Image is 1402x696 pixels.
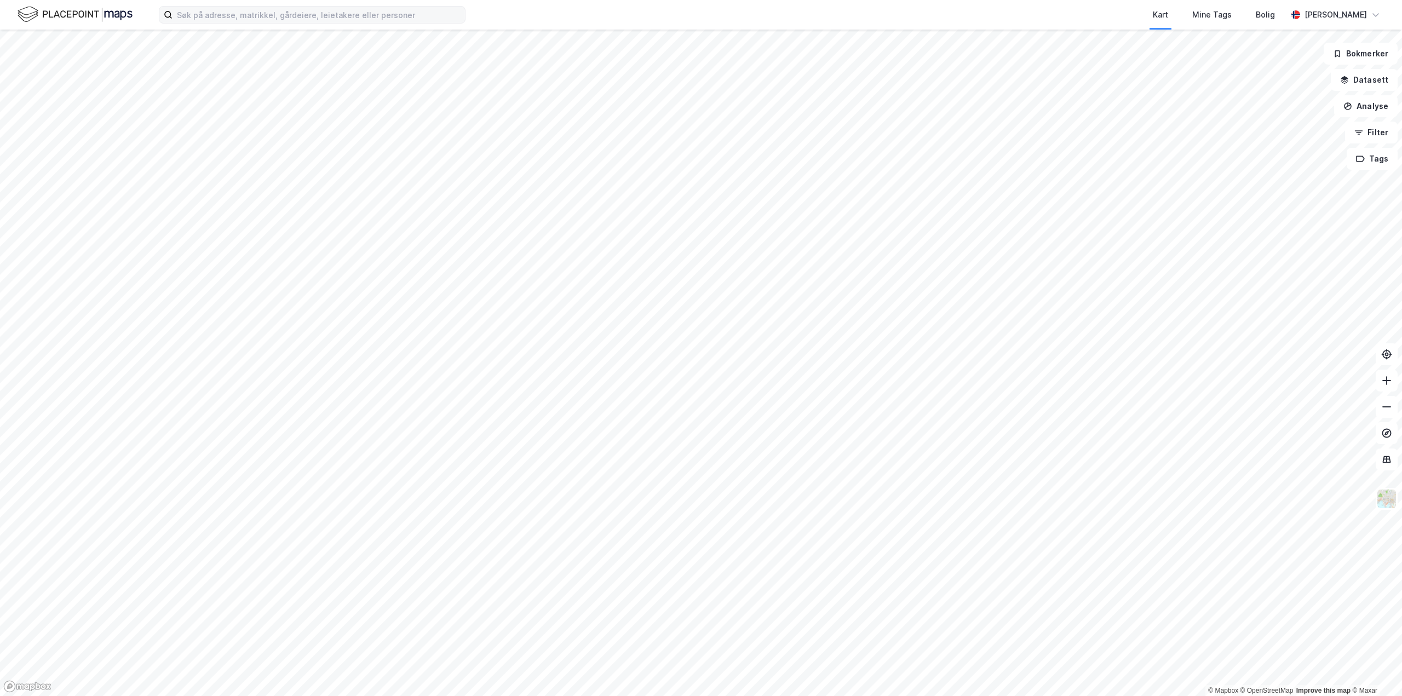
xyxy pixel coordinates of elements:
button: Analyse [1334,95,1398,117]
button: Datasett [1331,69,1398,91]
iframe: Chat Widget [1347,643,1402,696]
img: logo.f888ab2527a4732fd821a326f86c7f29.svg [18,5,133,24]
div: [PERSON_NAME] [1305,8,1367,21]
div: Mine Tags [1192,8,1232,21]
div: Kart [1153,8,1168,21]
a: Mapbox homepage [3,680,51,693]
button: Filter [1345,122,1398,143]
button: Tags [1347,148,1398,170]
div: Bolig [1256,8,1275,21]
a: OpenStreetMap [1240,687,1294,694]
a: Improve this map [1296,687,1351,694]
img: Z [1376,488,1397,509]
button: Bokmerker [1324,43,1398,65]
a: Mapbox [1208,687,1238,694]
input: Søk på adresse, matrikkel, gårdeiere, leietakere eller personer [173,7,465,23]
